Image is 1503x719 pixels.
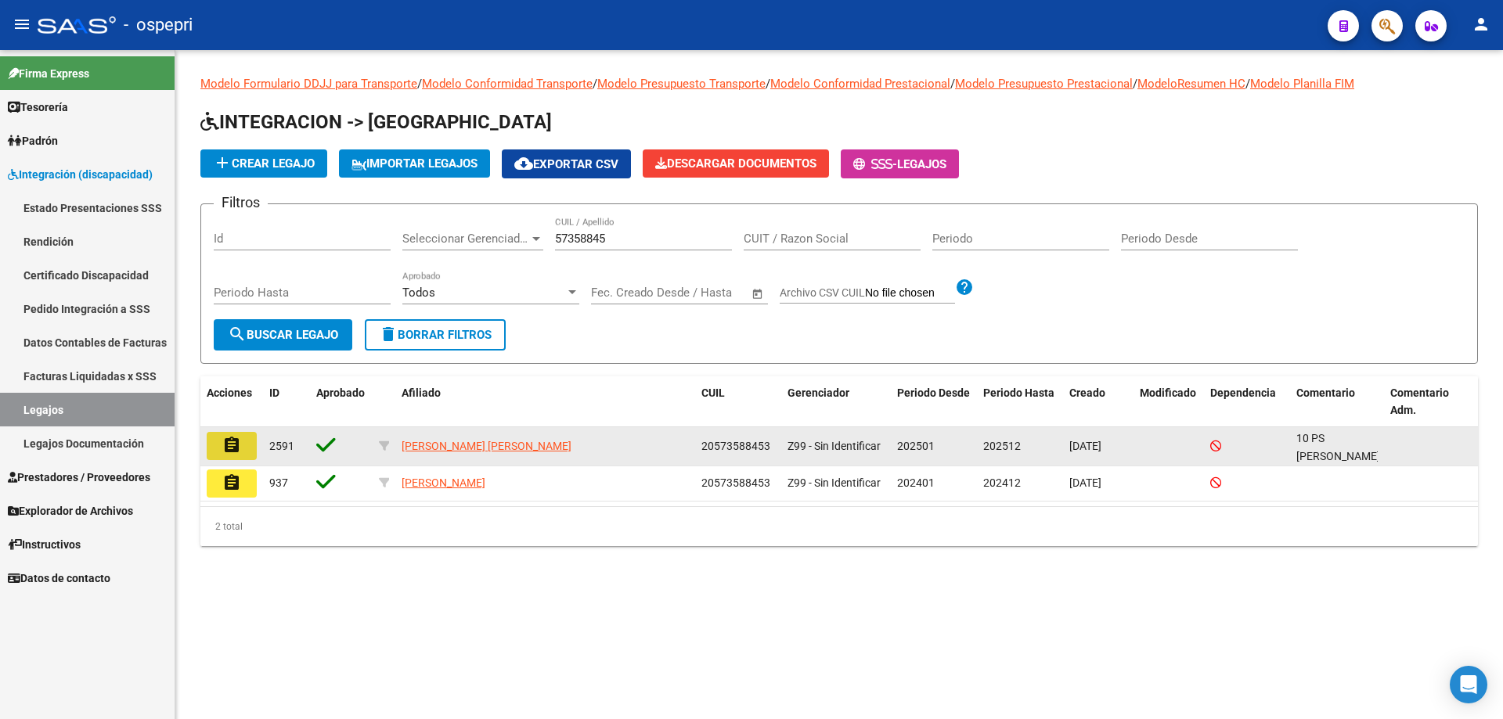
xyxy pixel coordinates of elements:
[263,376,310,428] datatable-header-cell: ID
[1069,476,1101,489] span: [DATE]
[841,149,959,178] button: -Legajos
[222,436,241,455] mat-icon: assignment
[1063,376,1134,428] datatable-header-cell: Creado
[701,386,725,399] span: CUIL
[955,77,1133,91] a: Modelo Presupuesto Prestacional
[655,156,816,171] span: Descargar Documentos
[1140,386,1196,399] span: Modificado
[1450,666,1487,703] div: Open Intercom Messenger
[200,149,327,178] button: Crear Legajo
[422,77,593,91] a: Modelo Conformidad Transporte
[213,156,315,171] span: Crear Legajo
[8,536,81,553] span: Instructivos
[269,476,288,489] span: 937
[214,319,352,351] button: Buscar Legajo
[402,476,485,489] span: [PERSON_NAME]
[701,476,770,489] span: 20573588453
[781,376,891,428] datatable-header-cell: Gerenciador
[1390,386,1449,417] span: Comentario Adm.
[8,469,150,486] span: Prestadores / Proveedores
[788,386,849,399] span: Gerenciador
[228,328,338,342] span: Buscar Legajo
[897,440,935,452] span: 202501
[402,286,435,300] span: Todos
[402,232,529,246] span: Seleccionar Gerenciador
[1472,15,1490,34] mat-icon: person
[1250,77,1354,91] a: Modelo Planilla FIM
[770,77,950,91] a: Modelo Conformidad Prestacional
[865,286,955,300] input: Archivo CSV CUIL
[8,166,153,183] span: Integración (discapacidad)
[643,149,829,178] button: Descargar Documentos
[701,440,770,452] span: 20573588453
[853,157,897,171] span: -
[983,440,1021,452] span: 202512
[379,328,492,342] span: Borrar Filtros
[1296,386,1355,399] span: Comentario
[983,476,1021,489] span: 202412
[222,473,241,492] mat-icon: assignment
[339,149,490,178] button: IMPORTAR LEGAJOS
[1290,376,1384,428] datatable-header-cell: Comentario
[8,502,133,519] span: Explorador de Archivos
[1134,376,1204,428] datatable-header-cell: Modificado
[1069,440,1101,452] span: [DATE]
[269,440,294,452] span: 2591
[695,376,781,428] datatable-header-cell: CUIL
[897,157,946,171] span: Legajos
[379,325,398,343] mat-icon: delete
[269,386,279,399] span: ID
[788,476,881,489] span: Z99 - Sin Identificar
[228,325,247,343] mat-icon: search
[316,386,365,399] span: Aprobado
[502,149,631,178] button: Exportar CSV
[1296,432,1385,658] span: 10 PS GASTALDON MARIANELA 10 FONO GIORDANI MARISA 32 hs MAI FLORENCIA DOMINGUEZ/ MARZO A DIC 10 T...
[1069,386,1105,399] span: Creado
[365,319,506,351] button: Borrar Filtros
[214,192,268,214] h3: Filtros
[656,286,732,300] input: End date
[402,440,571,452] span: [PERSON_NAME] [PERSON_NAME]
[200,507,1478,546] div: 2 total
[13,15,31,34] mat-icon: menu
[124,8,193,42] span: - ospepri
[200,77,417,91] a: Modelo Formulario DDJJ para Transporte
[591,286,642,300] input: Start date
[402,386,441,399] span: Afiliado
[1204,376,1290,428] datatable-header-cell: Dependencia
[8,99,68,116] span: Tesorería
[597,77,766,91] a: Modelo Presupuesto Transporte
[1137,77,1245,91] a: ModeloResumen HC
[955,278,974,297] mat-icon: help
[977,376,1063,428] datatable-header-cell: Periodo Hasta
[983,386,1054,399] span: Periodo Hasta
[351,156,478,171] span: IMPORTAR LEGAJOS
[749,285,767,303] button: Open calendar
[207,386,252,399] span: Acciones
[897,476,935,489] span: 202401
[1384,376,1478,428] datatable-header-cell: Comentario Adm.
[897,386,970,399] span: Periodo Desde
[200,111,552,133] span: INTEGRACION -> [GEOGRAPHIC_DATA]
[395,376,695,428] datatable-header-cell: Afiliado
[788,440,881,452] span: Z99 - Sin Identificar
[310,376,373,428] datatable-header-cell: Aprobado
[8,132,58,149] span: Padrón
[213,153,232,172] mat-icon: add
[514,154,533,173] mat-icon: cloud_download
[8,570,110,587] span: Datos de contacto
[891,376,977,428] datatable-header-cell: Periodo Desde
[514,157,618,171] span: Exportar CSV
[200,376,263,428] datatable-header-cell: Acciones
[200,75,1478,546] div: / / / / / /
[1210,386,1276,399] span: Dependencia
[8,65,89,82] span: Firma Express
[780,286,865,299] span: Archivo CSV CUIL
